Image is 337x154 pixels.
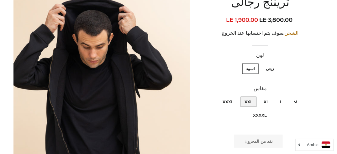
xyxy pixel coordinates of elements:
[276,97,286,107] label: L
[299,141,330,148] a: Arabic
[219,97,237,107] label: XXXL
[284,30,298,36] a: الشحن
[245,139,273,144] span: نفذ من المخزون
[226,17,258,23] span: LE 1,900.00
[260,97,273,107] label: XL
[242,64,259,74] label: اسود
[307,143,319,147] i: Arabic
[204,52,316,59] label: لون
[204,29,316,37] div: .سوف يتم احتسابها عند الخروج
[249,110,271,121] label: XXXXL
[234,135,283,148] button: نفذ من المخزون
[262,64,277,74] label: زيتى
[290,97,301,107] label: M
[259,16,294,24] span: LE 3,800.00
[241,97,256,107] label: XXL
[204,85,316,93] label: مقاس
